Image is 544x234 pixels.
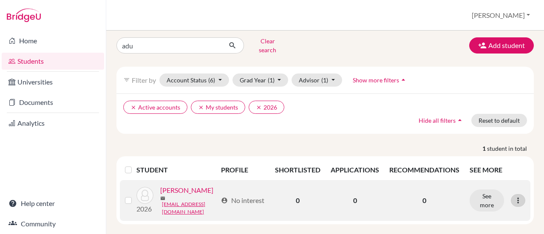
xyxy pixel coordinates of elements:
a: [PERSON_NAME] [160,185,213,195]
a: Community [2,215,104,232]
a: Students [2,53,104,70]
span: (1) [268,76,275,84]
span: Filter by [132,76,156,84]
i: clear [256,104,262,110]
button: See more [470,189,504,211]
a: [EMAIL_ADDRESS][DOMAIN_NAME] [162,200,217,216]
p: 2026 [136,204,153,214]
div: No interest [221,195,264,206]
th: PROFILE [216,160,270,180]
td: 0 [270,180,326,221]
img: Bridge-U [7,8,41,22]
a: Home [2,32,104,49]
img: Adu, Samuel [136,187,153,204]
button: Grad Year(1) [232,73,289,87]
span: student in total [487,144,534,153]
i: filter_list [123,76,130,83]
th: STUDENT [136,160,216,180]
th: RECOMMENDATIONS [384,160,465,180]
td: 0 [326,180,384,221]
span: Hide all filters [419,117,456,124]
a: Help center [2,195,104,212]
button: clearActive accounts [123,101,187,114]
span: mail [160,196,165,201]
button: Hide all filtersarrow_drop_up [411,114,471,127]
span: (6) [208,76,215,84]
a: Analytics [2,115,104,132]
p: 0 [389,195,459,206]
button: [PERSON_NAME] [468,7,534,23]
i: arrow_drop_up [456,116,464,124]
th: APPLICATIONS [326,160,384,180]
span: account_circle [221,197,228,204]
th: SHORTLISTED [270,160,326,180]
button: Reset to default [471,114,527,127]
input: Find student by name... [116,37,222,54]
button: Advisor(1) [292,73,342,87]
th: SEE MORE [465,160,530,180]
button: clearMy students [191,101,245,114]
i: arrow_drop_up [399,76,408,84]
strong: 1 [482,144,487,153]
button: Show more filtersarrow_drop_up [346,73,415,87]
span: Show more filters [353,76,399,84]
span: (1) [321,76,328,84]
a: Universities [2,73,104,90]
button: Account Status(6) [159,73,229,87]
button: clear2026 [249,101,284,114]
i: clear [130,104,136,110]
a: Documents [2,94,104,111]
button: Add student [469,37,534,54]
i: clear [198,104,204,110]
button: Clear search [244,34,291,56]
